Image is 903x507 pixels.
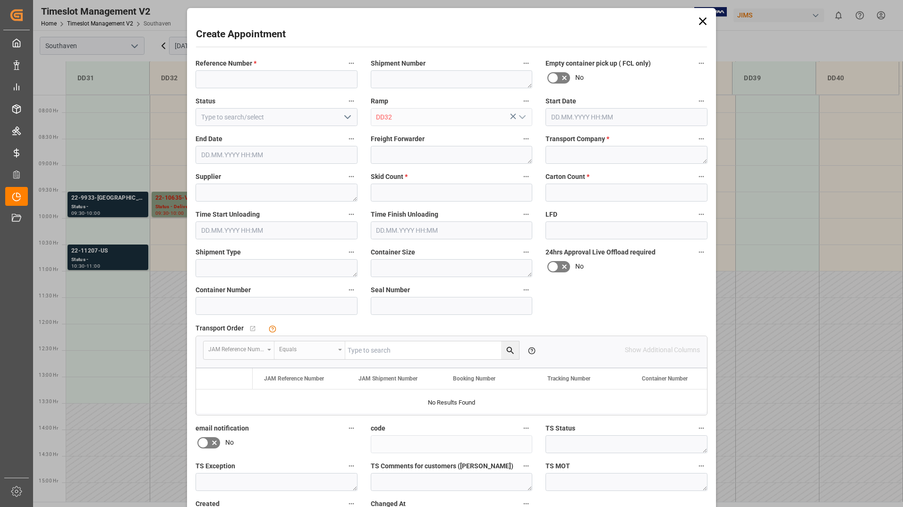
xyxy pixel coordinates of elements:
[695,57,707,69] button: Empty container pick up ( FCL only)
[371,134,425,144] span: Freight Forwarder
[345,460,358,472] button: TS Exception
[196,108,358,126] input: Type to search/select
[196,59,256,68] span: Reference Number
[196,210,260,220] span: Time Start Unloading
[196,27,286,42] h2: Create Appointment
[545,461,570,471] span: TS MOT
[225,438,234,448] span: No
[453,375,495,382] span: Booking Number
[575,73,584,83] span: No
[371,221,533,239] input: DD.MM.YYYY HH:MM
[545,96,576,106] span: Start Date
[345,95,358,107] button: Status
[545,134,609,144] span: Transport Company
[695,133,707,145] button: Transport Company *
[196,96,215,106] span: Status
[196,172,221,182] span: Supplier
[358,375,417,382] span: JAM Shipment Number
[520,95,532,107] button: Ramp
[695,170,707,183] button: Carton Count *
[695,208,707,220] button: LFD
[695,95,707,107] button: Start Date
[371,210,438,220] span: Time Finish Unloading
[520,422,532,434] button: code
[501,341,519,359] button: search button
[575,262,584,271] span: No
[642,375,688,382] span: Container Number
[520,246,532,258] button: Container Size
[196,134,222,144] span: End Date
[204,341,274,359] button: open menu
[371,96,388,106] span: Ramp
[371,59,426,68] span: Shipment Number
[345,341,519,359] input: Type to search
[520,208,532,220] button: Time Finish Unloading
[274,341,345,359] button: open menu
[545,423,575,433] span: TS Status
[545,172,589,182] span: Carton Count
[196,221,358,239] input: DD.MM.YYYY HH:MM
[196,146,358,164] input: DD.MM.YYYY HH:MM
[345,208,358,220] button: Time Start Unloading
[520,133,532,145] button: Freight Forwarder
[196,323,244,333] span: Transport Order
[279,343,335,354] div: Equals
[515,110,529,125] button: open menu
[371,423,385,433] span: code
[340,110,354,125] button: open menu
[520,284,532,296] button: Seal Number
[196,461,235,471] span: TS Exception
[547,375,590,382] span: Tracking Number
[196,423,249,433] span: email notification
[545,59,651,68] span: Empty container pick up ( FCL only)
[371,285,410,295] span: Seal Number
[345,422,358,434] button: email notification
[520,170,532,183] button: Skid Count *
[695,422,707,434] button: TS Status
[345,170,358,183] button: Supplier
[345,246,358,258] button: Shipment Type
[695,460,707,472] button: TS MOT
[264,375,324,382] span: JAM Reference Number
[545,247,656,257] span: 24hrs Approval Live Offload required
[371,247,415,257] span: Container Size
[520,57,532,69] button: Shipment Number
[208,343,264,354] div: JAM Reference Number
[371,461,513,471] span: TS Comments for customers ([PERSON_NAME])
[545,108,707,126] input: DD.MM.YYYY HH:MM
[520,460,532,472] button: TS Comments for customers ([PERSON_NAME])
[371,108,533,126] input: Type to search/select
[345,284,358,296] button: Container Number
[371,172,408,182] span: Skid Count
[196,247,241,257] span: Shipment Type
[695,246,707,258] button: 24hrs Approval Live Offload required
[196,285,251,295] span: Container Number
[345,133,358,145] button: End Date
[345,57,358,69] button: Reference Number *
[545,210,557,220] span: LFD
